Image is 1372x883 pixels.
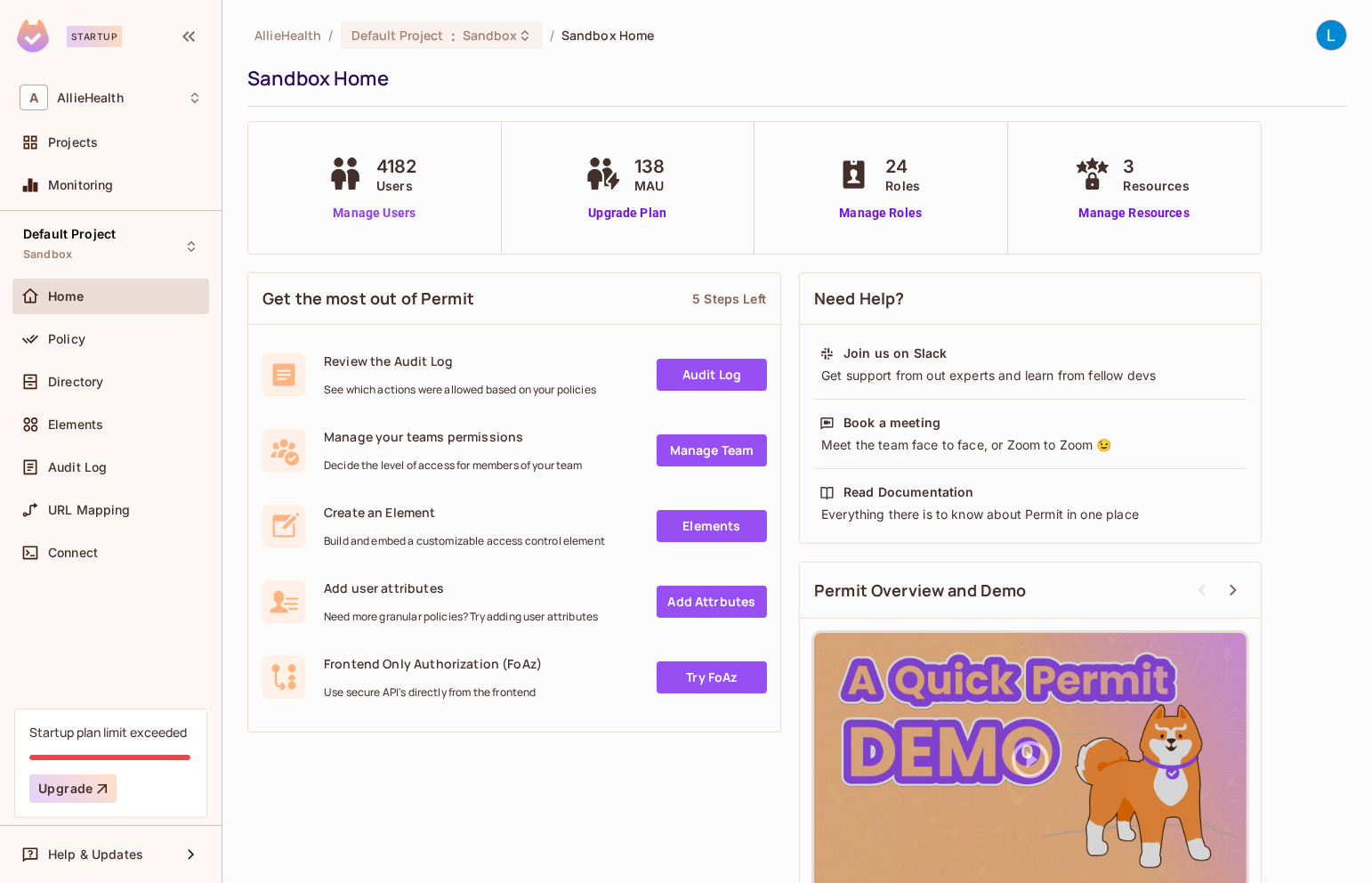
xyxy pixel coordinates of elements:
span: Add user attributes [324,579,598,596]
img: Lucas Bisaio [1317,20,1346,50]
span: Frontend Only Authorization (FoAz) [324,655,542,672]
span: Policy [48,332,85,346]
span: Default Project [23,227,116,241]
span: MAU [634,176,665,195]
li: / [550,27,554,44]
div: 5 Steps Left [692,290,766,307]
span: Sandbox Home [561,27,655,44]
div: Everything there is to know about Permit in one place [819,506,1241,523]
a: Manage Users [323,204,426,223]
span: Default Project [351,27,444,44]
span: Directory [48,375,103,389]
li: / [328,27,333,44]
img: SReyMgAAAABJRU5ErkJggg== [17,20,49,53]
button: Upgrade [29,774,117,803]
span: Users [376,176,417,195]
span: Manage your teams permissions [324,428,583,445]
div: Startup plan limit exceeded [29,724,187,741]
span: See which actions were allowed based on your policies [324,383,596,397]
span: Sandbox [463,27,518,44]
span: Permit Overview and Demo [814,579,1027,602]
div: Join us on Slack [843,344,947,362]
a: Manage Resources [1070,204,1198,223]
a: Audit Log [657,359,767,391]
span: 24 [885,153,920,180]
span: 3 [1124,153,1190,180]
span: Create an Element [324,504,605,521]
span: Connect [48,546,98,560]
div: Sandbox Home [247,65,1338,92]
a: Try FoAz [657,661,767,693]
span: Resources [1124,176,1190,195]
span: Audit Log [48,460,107,474]
div: Book a meeting [843,414,940,432]
a: Manage Roles [832,204,929,223]
div: Get support from out experts and learn from fellow devs [819,367,1241,385]
span: Help & Updates [48,847,143,862]
div: Startup [67,26,122,47]
span: 138 [634,153,665,180]
span: Need Help? [814,288,905,310]
span: Elements [48,417,103,432]
span: Decide the level of access for members of your team [324,458,583,473]
a: Upgrade Plan [581,204,674,223]
span: Workspace: AllieHealth [57,91,124,105]
div: Read Documentation [843,483,974,501]
a: Manage Team [657,434,767,466]
span: the active workspace [254,27,321,44]
span: Review the Audit Log [324,352,596,369]
div: Meet the team face to face, or Zoom to Zoom 😉 [819,436,1241,454]
span: Get the most out of Permit [262,288,474,310]
span: Roles [885,176,920,195]
span: 4182 [376,153,417,180]
span: Monitoring [48,178,114,192]
span: Build and embed a customizable access control element [324,534,605,548]
span: Projects [48,135,98,150]
span: URL Mapping [48,503,131,517]
span: : [450,28,456,43]
span: A [20,85,48,110]
span: Use secure API's directly from the frontend [324,685,542,700]
span: Need more granular policies? Try adding user attributes [324,610,598,624]
a: Elements [657,510,767,542]
a: Add Attrbutes [657,586,767,618]
span: Sandbox [23,247,72,262]
span: Home [48,289,85,304]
